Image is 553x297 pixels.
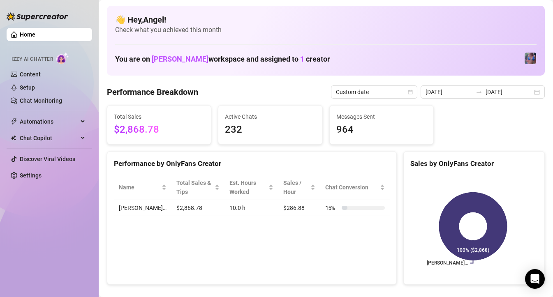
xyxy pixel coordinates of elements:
span: Name [119,183,160,192]
span: Custom date [336,86,412,98]
input: End date [486,87,532,97]
span: $2,868.78 [114,122,204,138]
span: 232 [225,122,315,138]
img: AI Chatter [56,52,69,64]
div: Open Intercom Messenger [525,269,545,289]
th: Total Sales & Tips [171,175,224,200]
span: Chat Copilot [20,131,78,145]
a: Chat Monitoring [20,97,62,104]
div: Est. Hours Worked [229,178,266,196]
a: Setup [20,84,35,91]
h4: 👋 Hey, Angel ! [115,14,537,25]
span: 1 [300,55,304,63]
td: $2,868.78 [171,200,224,216]
th: Chat Conversion [320,175,390,200]
td: 10.0 h [224,200,278,216]
h4: Performance Breakdown [107,86,198,98]
span: swap-right [476,89,482,95]
text: [PERSON_NAME]… [426,260,467,266]
span: thunderbolt [11,118,17,125]
img: logo-BBDzfeDw.svg [7,12,68,21]
span: Total Sales [114,112,204,121]
img: Jaylie [525,53,536,64]
td: [PERSON_NAME]… [114,200,171,216]
span: Automations [20,115,78,128]
span: Messages Sent [336,112,427,121]
span: Sales / Hour [283,178,309,196]
span: calendar [408,90,413,94]
span: 964 [336,122,427,138]
a: Home [20,31,35,38]
h1: You are on workspace and assigned to creator [115,55,330,64]
img: Chat Copilot [11,135,16,141]
a: Content [20,71,41,78]
span: Total Sales & Tips [176,178,213,196]
a: Discover Viral Videos [20,156,75,162]
span: Check what you achieved this month [115,25,537,35]
span: 15 % [325,203,338,212]
span: [PERSON_NAME] [152,55,208,63]
span: to [476,89,482,95]
div: Performance by OnlyFans Creator [114,158,390,169]
th: Sales / Hour [278,175,320,200]
input: Start date [426,87,472,97]
a: Settings [20,172,42,179]
span: Izzy AI Chatter [12,55,53,63]
span: Active Chats [225,112,315,121]
td: $286.88 [278,200,320,216]
th: Name [114,175,171,200]
div: Sales by OnlyFans Creator [410,158,538,169]
span: Chat Conversion [325,183,378,192]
